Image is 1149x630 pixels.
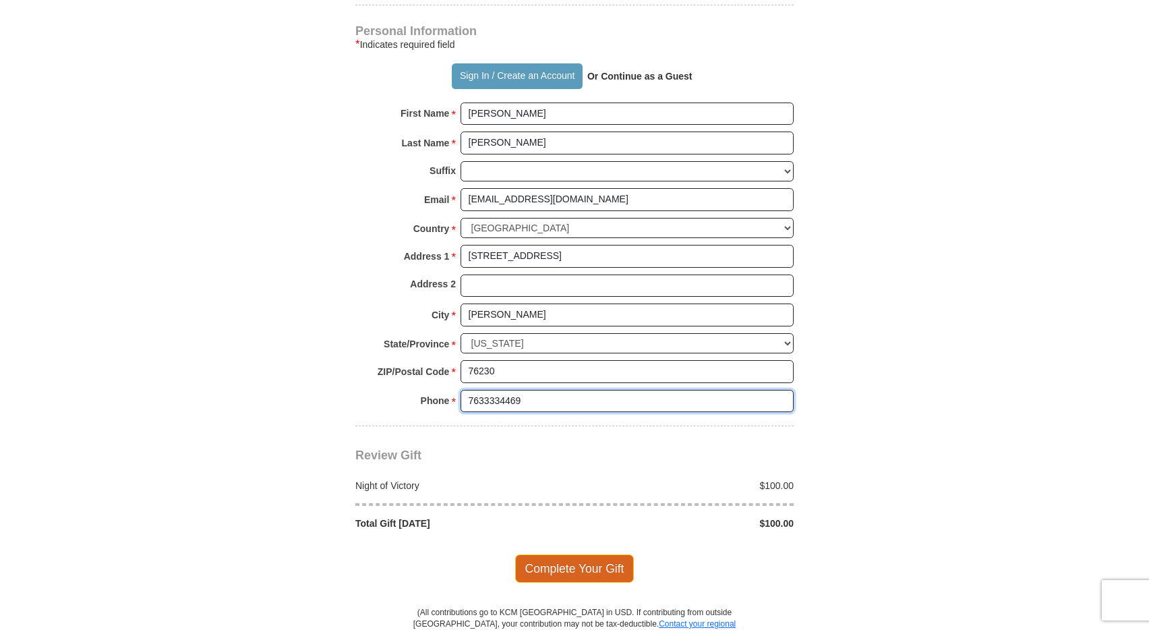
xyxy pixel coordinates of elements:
span: Complete Your Gift [515,554,635,583]
strong: Address 2 [410,275,456,293]
strong: Last Name [402,134,450,152]
strong: Suffix [430,161,456,180]
span: Review Gift [355,449,421,462]
div: $100.00 [574,479,801,492]
div: Night of Victory [349,479,575,492]
strong: ZIP/Postal Code [378,362,450,381]
div: $100.00 [574,517,801,530]
strong: First Name [401,104,449,123]
div: Indicates required field [355,36,794,53]
strong: Address 1 [404,247,450,266]
strong: Phone [421,391,450,410]
strong: City [432,306,449,324]
strong: State/Province [384,335,449,353]
strong: Or Continue as a Guest [587,71,693,82]
h4: Personal Information [355,26,794,36]
strong: Email [424,190,449,209]
button: Sign In / Create an Account [452,63,582,89]
div: Total Gift [DATE] [349,517,575,530]
strong: Country [413,219,450,238]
